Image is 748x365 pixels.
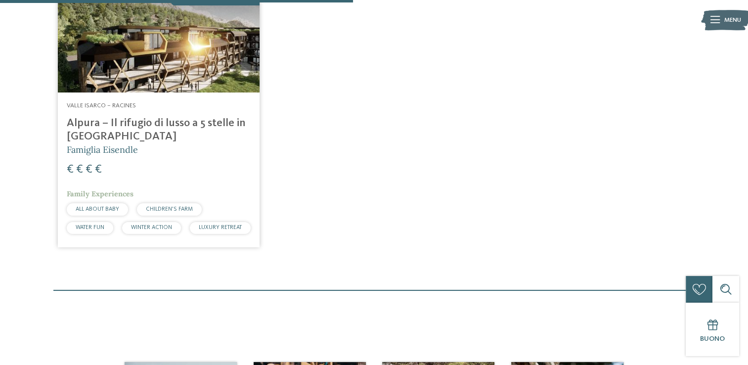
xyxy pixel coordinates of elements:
[131,225,172,230] span: WINTER ACTION
[686,303,739,356] a: Buono
[67,102,136,109] span: Valle Isarco – Racines
[700,335,725,342] span: Buono
[86,164,92,176] span: €
[76,206,119,212] span: ALL ABOUT BABY
[95,164,102,176] span: €
[67,144,138,155] span: Famiglia Eisendle
[67,164,74,176] span: €
[146,206,193,212] span: CHILDREN’S FARM
[67,117,251,143] h4: Alpura – Il rifugio di lusso a 5 stelle in [GEOGRAPHIC_DATA]
[67,189,133,198] span: Family Experiences
[199,225,242,230] span: LUXURY RETREAT
[76,164,83,176] span: €
[76,225,104,230] span: WATER FUN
